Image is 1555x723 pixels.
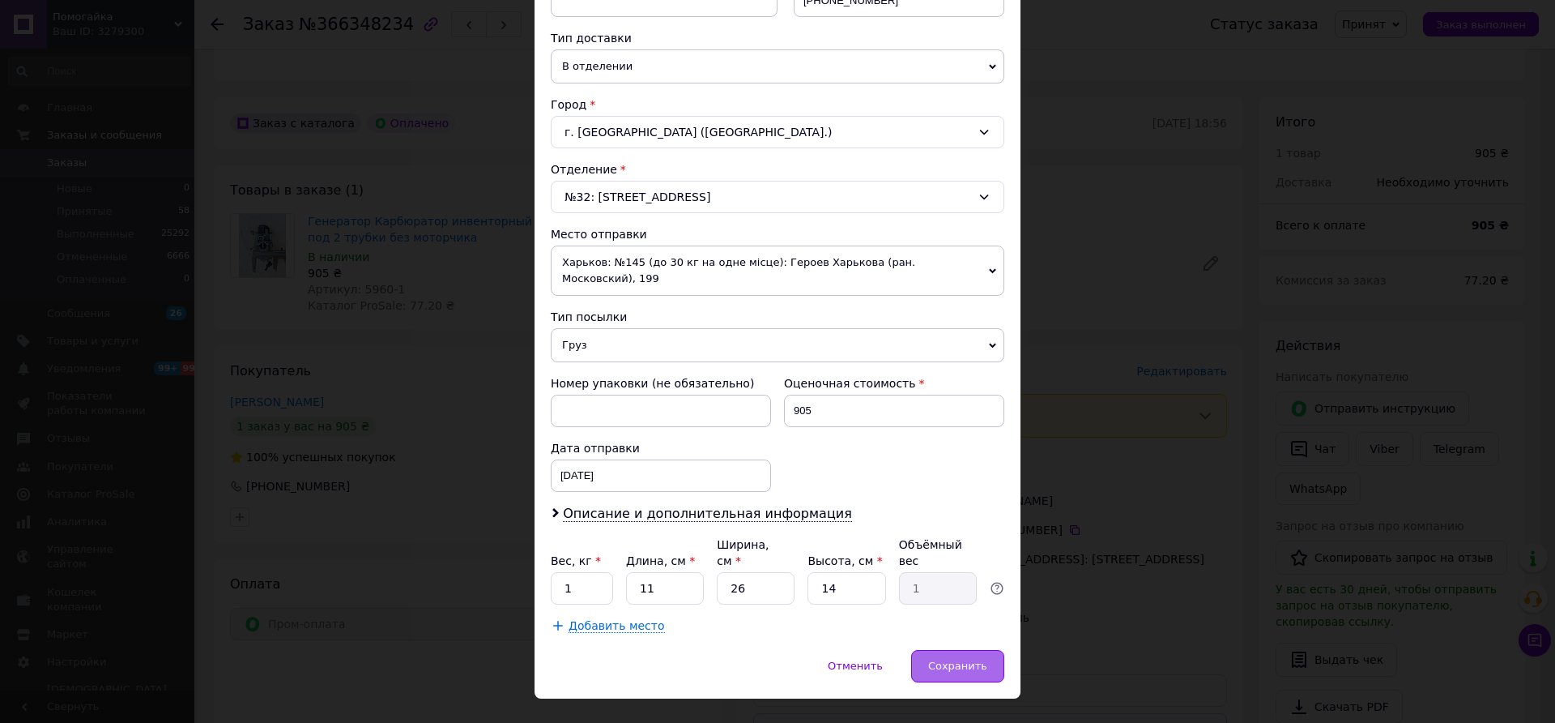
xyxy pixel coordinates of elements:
[551,554,601,567] label: Вес, кг
[928,660,987,672] span: Сохранить
[784,375,1004,391] div: Оценочная стоимость
[563,506,852,522] span: Описание и дополнительная информация
[551,96,1004,113] div: Город
[551,49,1004,83] span: В отделении
[551,246,1004,296] span: Харьков: №145 (до 30 кг на одне місце): Героев Харькова (ран. Московский), 199
[551,116,1004,148] div: г. [GEOGRAPHIC_DATA] ([GEOGRAPHIC_DATA].)
[551,310,627,323] span: Тип посылки
[899,537,977,569] div: Объёмный вес
[551,375,771,391] div: Номер упаковки (не обязательно)
[551,328,1004,362] span: Груз
[551,440,771,456] div: Дата отправки
[551,181,1004,213] div: №32: [STREET_ADDRESS]
[717,538,769,567] label: Ширина, см
[626,554,695,567] label: Длина, см
[551,32,632,45] span: Тип доставки
[828,660,883,672] span: Отменить
[569,619,665,633] span: Добавить место
[807,554,882,567] label: Высота, см
[551,228,647,241] span: Место отправки
[551,161,1004,178] div: Отделение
